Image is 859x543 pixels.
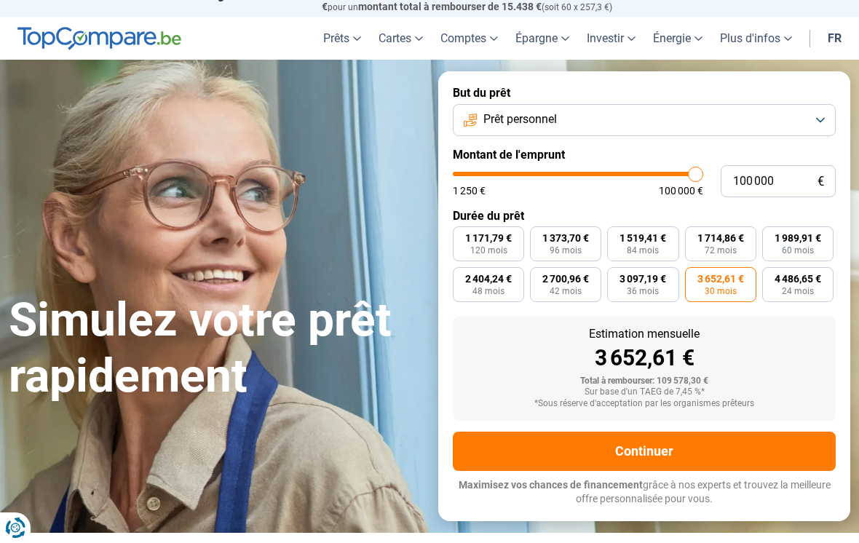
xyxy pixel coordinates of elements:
[711,17,801,60] a: Plus d'infos
[464,376,824,387] div: Total à rembourser: 109 578,30 €
[9,293,421,405] h1: Simulez votre prêt rapidement
[483,111,557,127] span: Prêt personnel
[465,233,512,243] span: 1 171,79 €
[697,233,744,243] span: 1 714,86 €
[775,274,821,284] span: 4 486,65 €
[432,17,507,60] a: Comptes
[818,175,824,188] span: €
[705,287,737,296] span: 30 mois
[464,399,824,409] div: *Sous réserve d'acceptation par les organismes prêteurs
[464,328,824,340] div: Estimation mensuelle
[465,274,512,284] span: 2 404,24 €
[627,246,659,255] span: 84 mois
[619,274,666,284] span: 3 097,19 €
[358,1,542,12] span: montant total à rembourser de 15.438 €
[644,17,711,60] a: Énergie
[705,246,737,255] span: 72 mois
[782,246,814,255] span: 60 mois
[507,17,578,60] a: Épargne
[453,209,836,223] label: Durée du prêt
[550,287,582,296] span: 42 mois
[775,233,821,243] span: 1 989,91 €
[464,387,824,397] div: Sur base d'un TAEG de 7,45 %*
[470,246,507,255] span: 120 mois
[459,479,643,491] span: Maximisez vos chances de financement
[697,274,744,284] span: 3 652,61 €
[453,148,836,162] label: Montant de l'emprunt
[453,478,836,507] p: grâce à nos experts et trouvez la meilleure offre personnalisée pour vous.
[542,233,589,243] span: 1 373,70 €
[453,104,836,136] button: Prêt personnel
[619,233,666,243] span: 1 519,41 €
[659,186,703,196] span: 100 000 €
[819,17,850,60] a: fr
[453,432,836,471] button: Continuer
[578,17,644,60] a: Investir
[453,86,836,100] label: But du prêt
[314,17,370,60] a: Prêts
[782,287,814,296] span: 24 mois
[464,347,824,369] div: 3 652,61 €
[550,246,582,255] span: 96 mois
[627,287,659,296] span: 36 mois
[472,287,504,296] span: 48 mois
[542,274,589,284] span: 2 700,96 €
[17,27,181,50] img: TopCompare
[370,17,432,60] a: Cartes
[453,186,486,196] span: 1 250 €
